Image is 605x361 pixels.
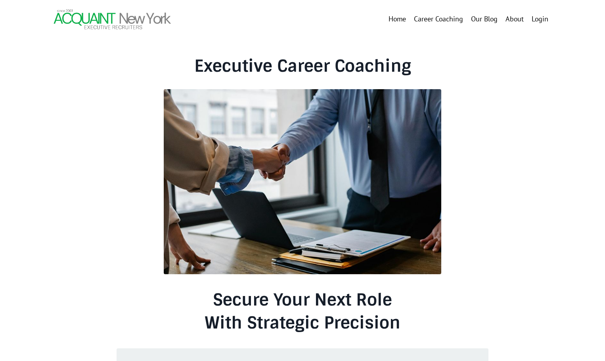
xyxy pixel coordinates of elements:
a: About [505,13,524,25]
a: Our Blog [471,13,498,25]
a: Home [389,13,406,25]
strong: With Strategic Precision [205,312,400,334]
img: Header Logo [53,8,172,31]
a: Career Coaching [414,13,463,25]
h2: Executive Career Coaching [96,56,510,76]
strong: Secure Your Next Role [213,289,392,311]
a: Login [532,14,548,23]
